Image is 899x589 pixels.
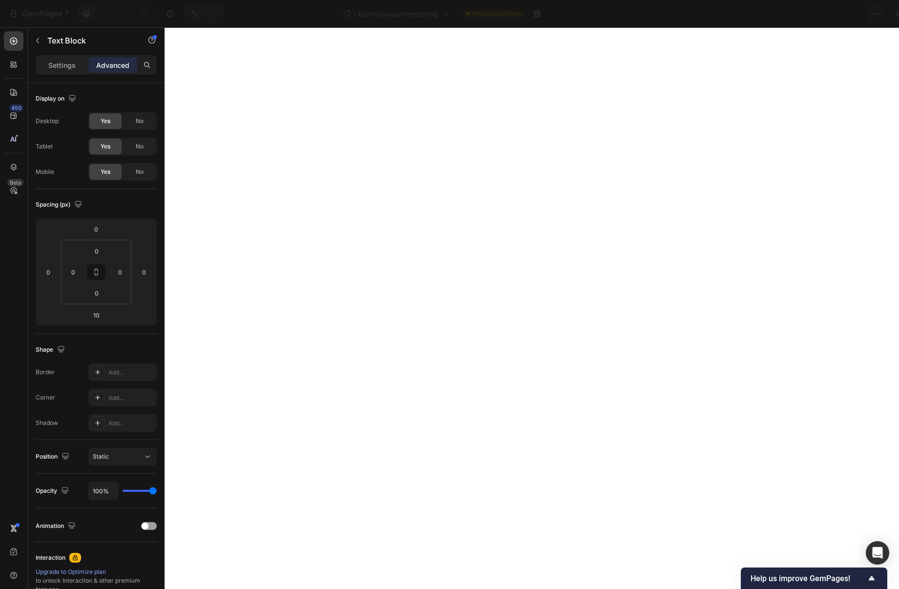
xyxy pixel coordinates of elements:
[41,265,56,279] input: 0
[64,8,68,20] p: 7
[4,4,73,23] button: 7
[88,448,157,465] button: Static
[472,9,522,18] span: Need republishing
[866,541,889,565] div: Open Intercom Messenger
[842,9,867,19] div: Publish
[184,4,224,23] div: Undo/Redo
[136,142,144,151] span: No
[101,117,110,126] span: Yes
[47,35,130,46] p: Text Block
[36,520,78,533] div: Animation
[89,482,118,500] input: Auto
[137,265,151,279] input: 0
[113,265,127,279] input: 0px
[36,553,65,562] div: Interaction
[36,142,53,151] div: Tablet
[798,4,830,23] button: Save
[36,343,67,357] div: Shape
[66,265,81,279] input: 0px
[101,168,110,176] span: Yes
[354,9,356,19] span: /
[136,168,144,176] span: No
[86,308,106,322] input: 10
[36,419,58,427] div: Shadow
[165,27,899,589] iframe: Design area
[358,9,439,19] span: Ecom course/mentorship
[108,394,154,402] div: Add...
[96,60,129,70] p: Advanced
[86,222,106,236] input: 0
[36,92,78,105] div: Display on
[93,453,109,460] span: Static
[751,572,878,584] button: Show survey - Help us improve GemPages!
[834,4,875,23] button: Publish
[87,244,106,258] input: 0px
[806,10,822,18] span: Save
[36,198,84,211] div: Spacing (px)
[36,368,55,377] div: Border
[709,9,772,19] span: 1 product assigned
[700,4,794,23] button: 1 product assigned
[108,419,154,428] div: Add...
[36,568,157,576] div: Upgrade to Optimize plan
[101,142,110,151] span: Yes
[36,168,54,176] div: Mobile
[36,450,71,463] div: Position
[136,117,144,126] span: No
[48,60,76,70] p: Settings
[36,393,55,402] div: Corner
[36,484,71,498] div: Opacity
[7,179,23,187] div: Beta
[36,117,59,126] div: Desktop
[751,574,866,583] span: Help us improve GemPages!
[9,104,23,112] div: 450
[108,368,154,377] div: Add...
[87,286,106,300] input: 0px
